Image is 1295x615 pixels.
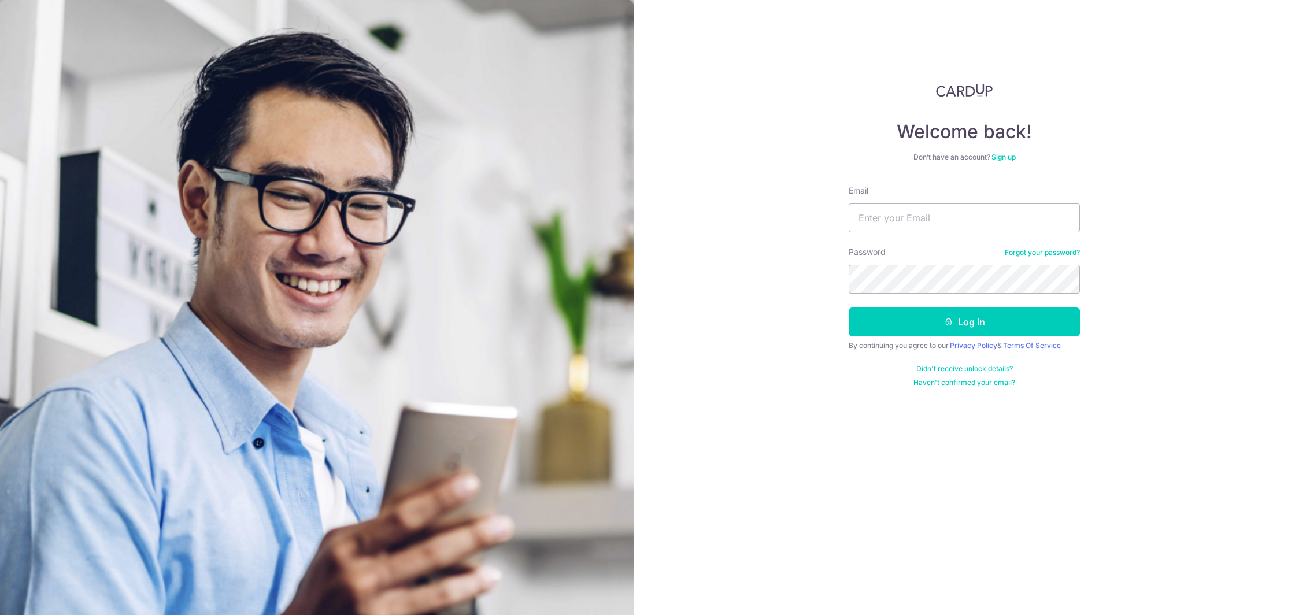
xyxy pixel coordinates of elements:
div: Don’t have an account? [849,153,1080,162]
div: By continuing you agree to our & [849,341,1080,350]
h4: Welcome back! [849,120,1080,143]
label: Email [849,185,868,197]
a: Sign up [991,153,1016,161]
a: Didn't receive unlock details? [916,364,1013,373]
a: Terms Of Service [1003,341,1061,350]
img: CardUp Logo [936,83,993,97]
label: Password [849,246,886,258]
button: Log in [849,307,1080,336]
a: Haven't confirmed your email? [913,378,1015,387]
input: Enter your Email [849,203,1080,232]
a: Privacy Policy [950,341,997,350]
a: Forgot your password? [1005,248,1080,257]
